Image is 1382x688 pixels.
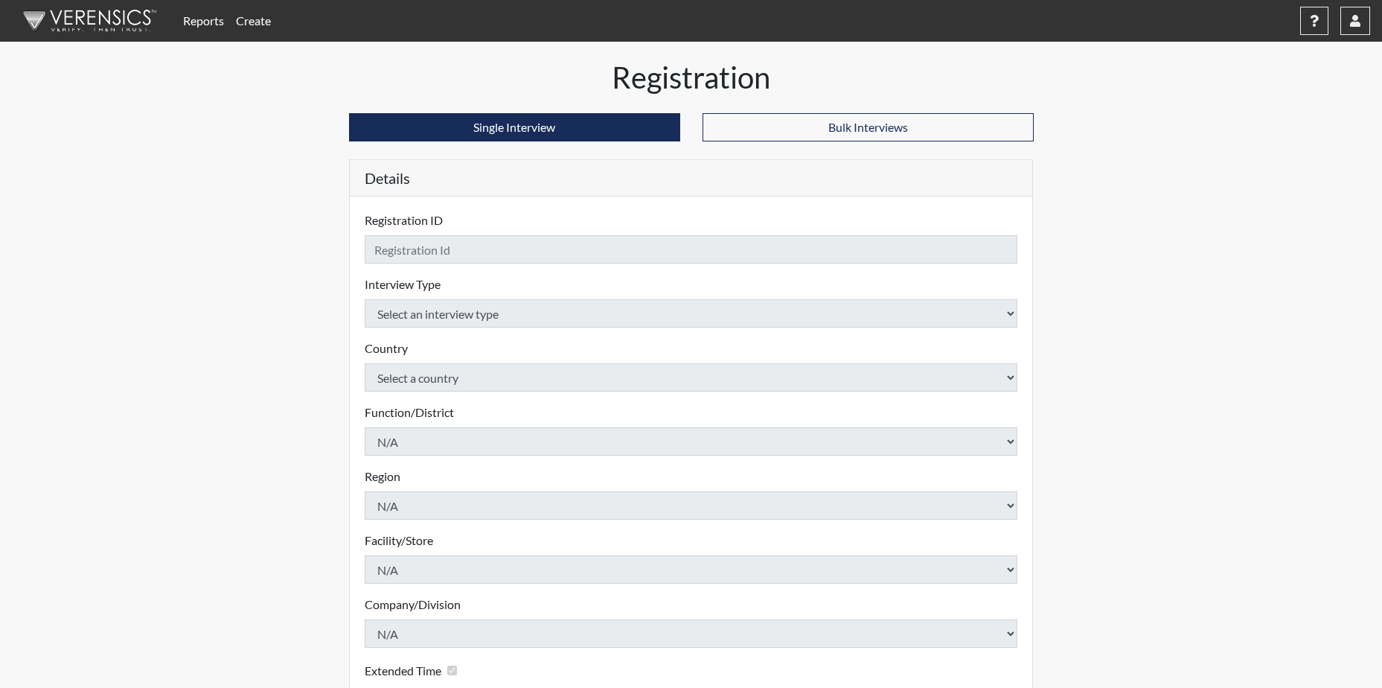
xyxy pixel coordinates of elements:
[177,6,230,36] a: Reports
[230,6,277,36] a: Create
[365,660,463,681] div: Checking this box will provide the interviewee with an accomodation of extra time to answer each ...
[365,532,433,550] label: Facility/Store
[365,468,400,485] label: Region
[365,235,1018,264] input: Insert a Registration ID, which needs to be a unique alphanumeric value for each interviewee
[349,60,1034,95] h1: Registration
[365,596,461,614] label: Company/Division
[365,662,441,680] label: Extended Time
[349,113,680,141] button: Single Interview
[365,275,441,293] label: Interview Type
[365,404,454,421] label: Function/District
[365,211,443,229] label: Registration ID
[365,340,408,357] label: Country
[703,113,1034,141] button: Bulk Interviews
[350,160,1033,197] h5: Details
